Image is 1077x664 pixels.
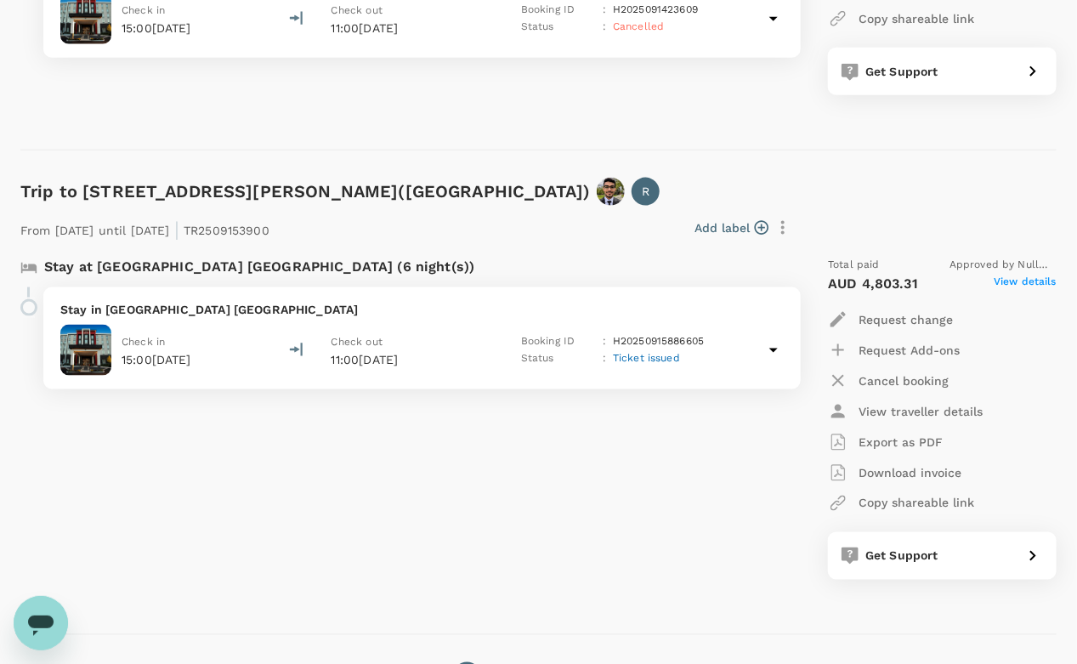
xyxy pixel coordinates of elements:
p: Status [521,19,596,36]
button: Export as PDF [828,427,943,457]
span: | [174,218,179,241]
img: avatar-673d91e4a1763.jpeg [597,178,625,206]
span: Total paid [828,257,880,274]
p: From [DATE] until [DATE] TR2509153900 [20,213,269,243]
span: Check in [122,4,165,16]
button: Request Add-ons [828,335,960,366]
p: Copy shareable link [859,10,974,27]
p: 15:00[DATE] [122,351,191,368]
button: Copy shareable link [828,3,974,34]
p: : [603,2,606,19]
p: : [603,350,606,367]
iframe: Button to launch messaging window [14,596,68,650]
p: Download invoice [859,464,961,481]
span: Check out [332,336,383,348]
p: Booking ID [521,333,596,350]
button: Cancel booking [828,366,949,396]
img: Hampton Inn Stes Thunder Bay [60,325,111,376]
p: Copy shareable link [859,495,974,512]
p: Request change [859,311,953,328]
button: Download invoice [828,457,961,488]
button: Request change [828,304,953,335]
span: Check in [122,336,165,348]
p: 11:00[DATE] [332,351,493,368]
span: View details [994,274,1057,294]
p: : [603,333,606,350]
p: Status [521,350,596,367]
button: View traveller details [828,396,983,427]
p: Stay at [GEOGRAPHIC_DATA] [GEOGRAPHIC_DATA] (6 night(s)) [44,257,474,277]
span: Cancelled [613,20,664,32]
span: Ticket issued [613,352,680,364]
p: Stay in [GEOGRAPHIC_DATA] [GEOGRAPHIC_DATA] [60,301,784,318]
p: R [642,183,649,200]
h6: Trip to [STREET_ADDRESS][PERSON_NAME]([GEOGRAPHIC_DATA]) [20,178,590,205]
button: Add label [694,219,768,236]
p: Cancel booking [859,372,949,389]
p: : [603,19,606,36]
p: View traveller details [859,403,983,420]
span: Get Support [865,549,938,563]
span: Get Support [865,65,938,78]
span: Check out [332,4,383,16]
p: AUD 4,803.31 [828,274,918,294]
p: H20250915886605 [613,333,704,350]
p: 15:00[DATE] [122,20,191,37]
span: Approved by [949,257,1057,274]
button: Copy shareable link [828,488,974,519]
p: Export as PDF [859,434,943,451]
p: Booking ID [521,2,596,19]
p: Request Add-ons [859,342,960,359]
p: H2025091423609 [613,2,698,19]
p: 11:00[DATE] [332,20,493,37]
